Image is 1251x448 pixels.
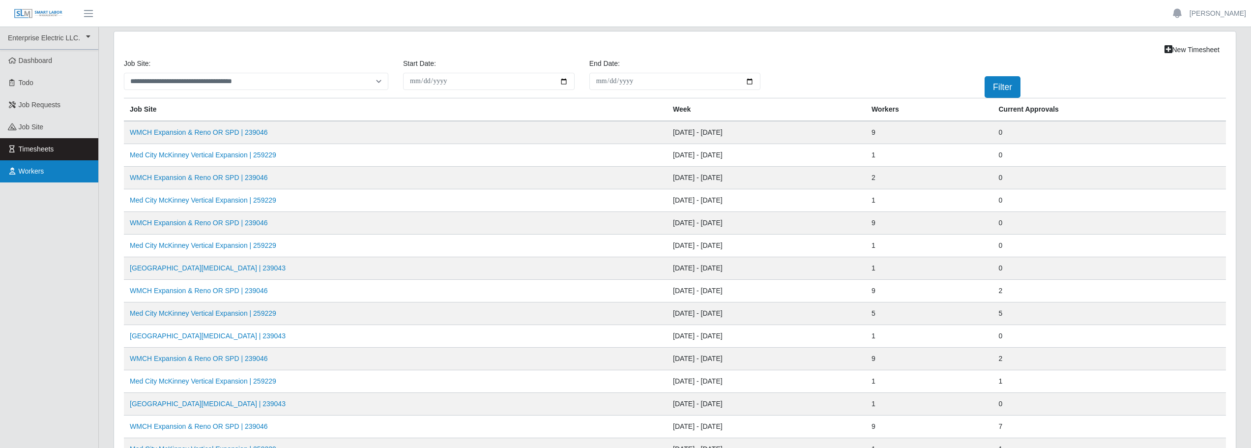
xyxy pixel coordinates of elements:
td: 0 [992,212,1226,235]
a: [GEOGRAPHIC_DATA][MEDICAL_DATA] | 239043 [130,400,286,408]
td: 9 [866,416,993,438]
td: [DATE] - [DATE] [667,212,866,235]
td: [DATE] - [DATE] [667,393,866,416]
td: [DATE] - [DATE] [667,416,866,438]
a: WMCH Expansion & Reno OR SPD | 239046 [130,174,268,181]
td: [DATE] - [DATE] [667,280,866,302]
span: job site [19,123,44,131]
a: Med City McKinney Vertical Expansion | 259229 [130,151,276,159]
td: 9 [866,121,993,144]
a: Med City McKinney Vertical Expansion | 259229 [130,196,276,204]
td: 1 [866,189,993,212]
span: Workers [19,167,44,175]
td: 1 [866,393,993,416]
button: Filter [985,76,1020,98]
td: 9 [866,212,993,235]
td: [DATE] - [DATE] [667,325,866,348]
span: Todo [19,79,33,87]
a: [GEOGRAPHIC_DATA][MEDICAL_DATA] | 239043 [130,332,286,340]
td: 1 [866,370,993,393]
a: [GEOGRAPHIC_DATA][MEDICAL_DATA] | 239043 [130,264,286,272]
td: 0 [992,235,1226,257]
td: 9 [866,348,993,370]
td: 0 [992,257,1226,280]
td: [DATE] - [DATE] [667,167,866,189]
span: Dashboard [19,57,53,64]
a: [PERSON_NAME] [1190,8,1246,19]
th: Current Approvals [992,98,1226,121]
td: 5 [992,302,1226,325]
td: [DATE] - [DATE] [667,235,866,257]
td: [DATE] - [DATE] [667,189,866,212]
td: 1 [866,257,993,280]
td: 2 [992,348,1226,370]
td: [DATE] - [DATE] [667,121,866,144]
th: Week [667,98,866,121]
a: New Timesheet [1158,41,1226,59]
td: [DATE] - [DATE] [667,144,866,167]
td: 7 [992,416,1226,438]
td: 2 [866,167,993,189]
td: [DATE] - [DATE] [667,257,866,280]
a: Med City McKinney Vertical Expansion | 259229 [130,309,276,317]
td: 1 [866,144,993,167]
td: [DATE] - [DATE] [667,370,866,393]
a: WMCH Expansion & Reno OR SPD | 239046 [130,422,268,430]
td: 0 [992,144,1226,167]
td: 0 [992,189,1226,212]
span: Job Requests [19,101,61,109]
td: 1 [866,325,993,348]
td: 1 [992,370,1226,393]
a: WMCH Expansion & Reno OR SPD | 239046 [130,128,268,136]
td: 1 [866,235,993,257]
td: [DATE] - [DATE] [667,348,866,370]
th: job site [124,98,667,121]
a: WMCH Expansion & Reno OR SPD | 239046 [130,219,268,227]
a: Med City McKinney Vertical Expansion | 259229 [130,241,276,249]
td: 5 [866,302,993,325]
td: 0 [992,121,1226,144]
a: WMCH Expansion & Reno OR SPD | 239046 [130,355,268,362]
th: Workers [866,98,993,121]
td: 0 [992,325,1226,348]
img: SLM Logo [14,8,63,19]
a: WMCH Expansion & Reno OR SPD | 239046 [130,287,268,295]
td: [DATE] - [DATE] [667,302,866,325]
td: 2 [992,280,1226,302]
span: Timesheets [19,145,54,153]
label: Start Date: [403,59,436,69]
td: 0 [992,167,1226,189]
label: job site: [124,59,150,69]
td: 0 [992,393,1226,416]
td: 9 [866,280,993,302]
a: Med City McKinney Vertical Expansion | 259229 [130,377,276,385]
label: End Date: [589,59,620,69]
